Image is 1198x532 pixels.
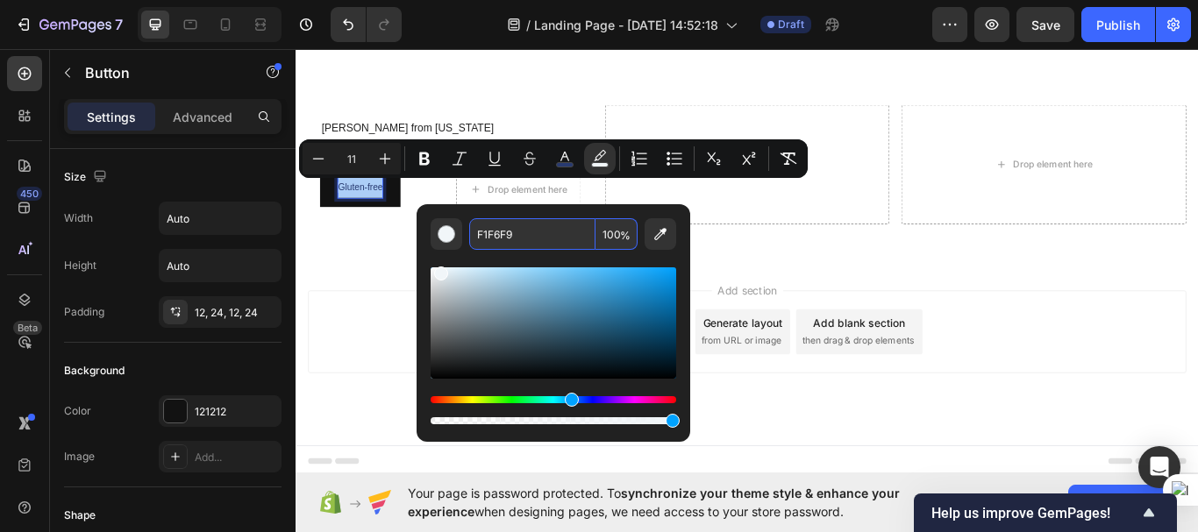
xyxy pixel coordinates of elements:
input: Auto [160,202,281,234]
div: Background [64,363,125,379]
span: Save [1031,18,1060,32]
span: Landing Page - [DATE] 14:52:18 [534,16,718,34]
div: Generate layout [475,316,567,334]
div: Undo/Redo [331,7,402,42]
span: then drag & drop elements [590,337,721,353]
div: Image [64,449,95,465]
input: E.g FFFFFF [469,218,595,250]
div: Shape [64,507,96,523]
span: Help us improve GemPages! [931,505,1138,521]
span: from URL or image [473,337,567,353]
div: Size [64,166,111,189]
span: / [526,16,531,34]
button: Show survey - Help us improve GemPages! [931,502,1159,523]
iframe: Design area [296,45,1198,477]
div: Publish [1096,16,1140,34]
span: inspired by CRO experts [329,337,449,353]
div: Drop element here [490,132,583,146]
div: Height [64,258,96,273]
div: Open Intercom Messenger [1138,446,1180,488]
div: Beta [13,321,42,335]
input: Auto [160,250,281,281]
span: % [620,226,631,245]
div: Hue [431,396,676,403]
div: Drop element here [837,132,930,146]
div: 121212 [195,404,277,420]
div: Color [64,403,91,419]
p: 7 [115,14,123,35]
div: 12, 24, 12, 24 [195,305,277,321]
span: synchronize your theme style & enhance your experience [408,486,900,519]
div: Add... [195,450,277,465]
button: Publish [1081,7,1155,42]
span: Your page is password protected. To when designing pages, we need access to your store password. [408,484,968,521]
button: 7 [7,7,131,42]
span: Add section [485,277,568,295]
p: Settings [87,108,136,126]
p: Advanced [173,108,232,126]
div: Editor contextual toolbar [299,139,808,178]
div: Width [64,210,93,226]
span: Draft [778,17,804,32]
div: Add blank section [603,316,710,334]
button: Allow access [1068,485,1177,520]
div: 450 [17,187,42,201]
div: Choose templates [338,316,444,334]
button: Save [1016,7,1074,42]
p: Button [85,62,234,83]
div: Padding [64,304,104,320]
